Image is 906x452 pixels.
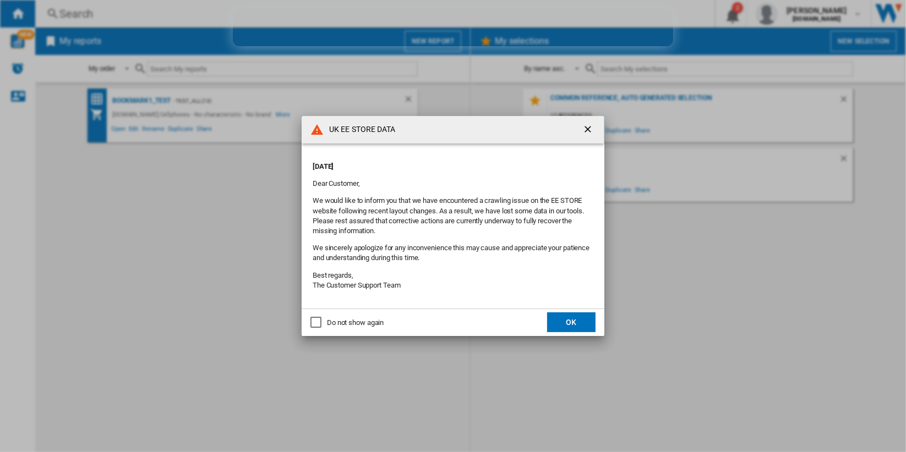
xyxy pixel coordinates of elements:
p: Dear Customer, [313,179,593,189]
p: We sincerely apologize for any inconvenience this may cause and appreciate your patience and unde... [313,243,593,263]
button: getI18NText('BUTTONS.CLOSE_DIALOG') [578,119,600,141]
ng-md-icon: getI18NText('BUTTONS.CLOSE_DIALOG') [582,124,596,137]
md-checkbox: Do not show again [310,317,384,328]
button: OK [547,312,596,332]
h4: UK EE STORE DATA [324,124,396,135]
p: Best regards, The Customer Support Team [313,271,593,290]
strong: [DATE] [313,162,334,170]
iframe: Intercom live chat banner [233,9,673,46]
div: Do not show again [327,318,384,328]
p: We would like to inform you that we have encountered a crawling issue on the EE STORE website fol... [313,196,593,236]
